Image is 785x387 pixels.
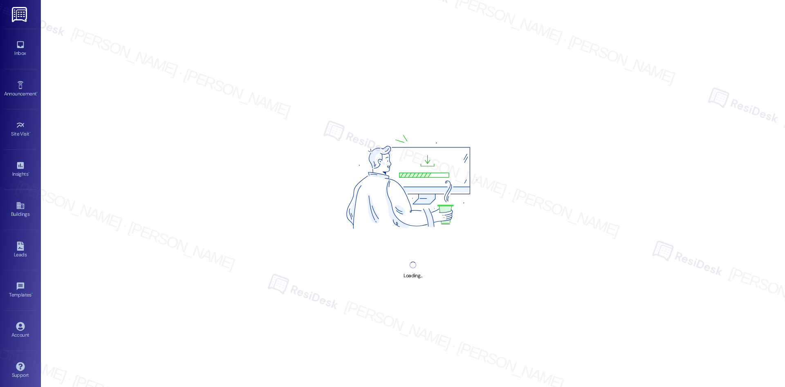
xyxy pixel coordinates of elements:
[4,199,37,221] a: Buildings
[4,239,37,261] a: Leads
[31,291,33,296] span: •
[4,158,37,181] a: Insights •
[4,118,37,140] a: Site Visit •
[4,38,37,60] a: Inbox
[29,130,31,136] span: •
[4,360,37,382] a: Support
[4,319,37,342] a: Account
[12,7,29,22] img: ResiDesk Logo
[404,272,422,280] div: Loading...
[36,90,38,95] span: •
[4,279,37,301] a: Templates •
[28,170,29,176] span: •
